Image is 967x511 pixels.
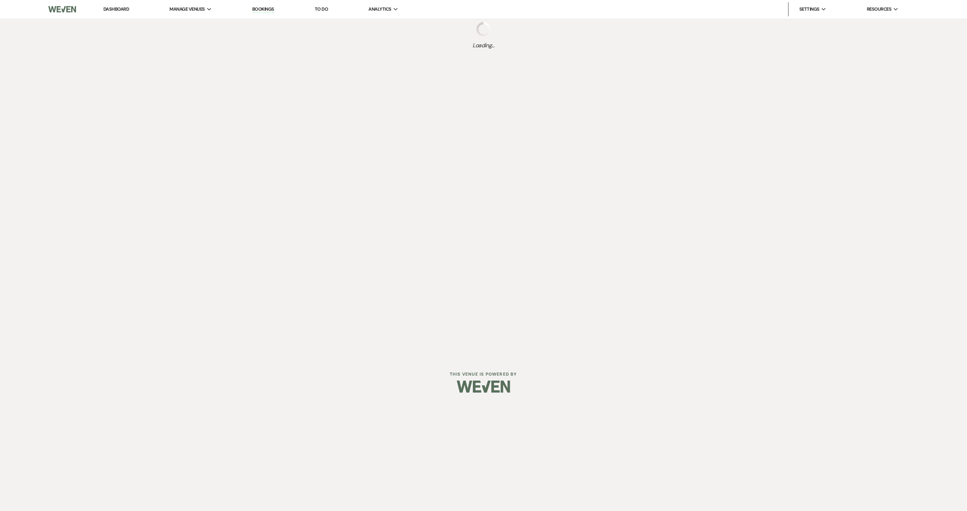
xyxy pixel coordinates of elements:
[103,6,129,12] a: Dashboard
[473,41,495,50] span: Loading...
[867,6,891,13] span: Resources
[799,6,820,13] span: Settings
[48,2,76,17] img: Weven Logo
[457,374,510,399] img: Weven Logo
[315,6,328,12] a: To Do
[252,6,274,13] a: Bookings
[476,22,491,36] img: loading spinner
[368,6,391,13] span: Analytics
[169,6,205,13] span: Manage Venues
